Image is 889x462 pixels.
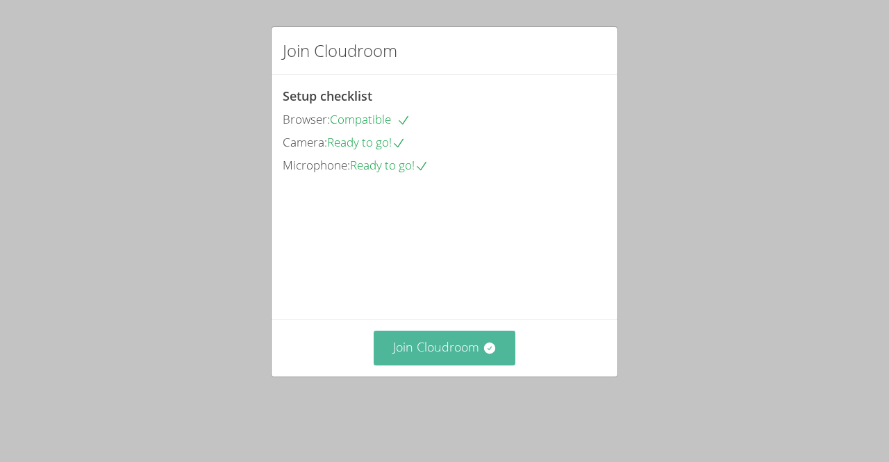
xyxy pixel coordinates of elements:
button: Join Cloudroom [374,331,516,365]
span: Microphone: [283,157,350,173]
h2: Join Cloudroom [283,38,397,63]
span: Ready to go! [327,134,406,150]
span: Browser: [283,111,330,127]
span: Setup checklist [283,88,372,104]
span: Ready to go! [350,157,429,173]
span: Camera: [283,134,327,150]
span: Compatible [330,111,410,127]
